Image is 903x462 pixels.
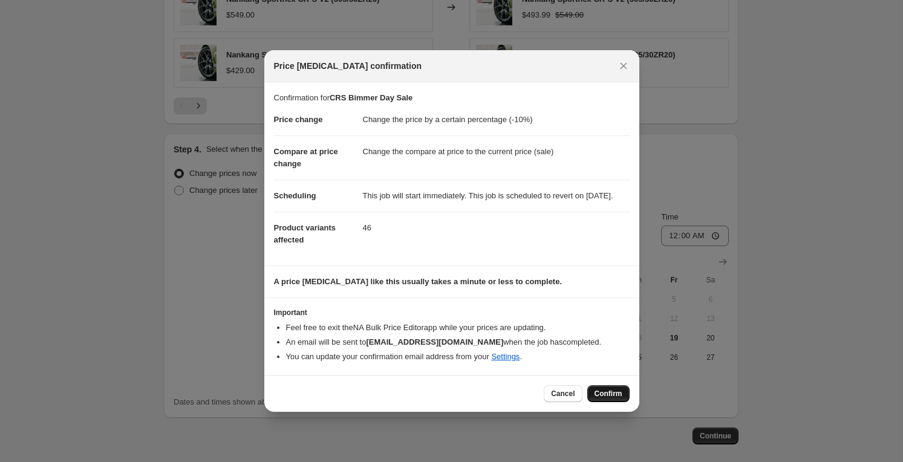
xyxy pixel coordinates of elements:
[274,115,323,124] span: Price change
[274,277,562,286] b: A price [MEDICAL_DATA] like this usually takes a minute or less to complete.
[595,389,622,399] span: Confirm
[274,92,630,104] p: Confirmation for
[330,93,412,102] b: CRS Bimmer Day Sale
[615,57,632,74] button: Close
[587,385,630,402] button: Confirm
[366,337,503,346] b: [EMAIL_ADDRESS][DOMAIN_NAME]
[274,60,422,72] span: Price [MEDICAL_DATA] confirmation
[363,135,630,168] dd: Change the compare at price to the current price (sale)
[274,147,338,168] span: Compare at price change
[286,351,630,363] li: You can update your confirmation email address from your .
[286,336,630,348] li: An email will be sent to when the job has completed .
[286,322,630,334] li: Feel free to exit the NA Bulk Price Editor app while your prices are updating.
[363,212,630,244] dd: 46
[551,389,575,399] span: Cancel
[491,352,520,361] a: Settings
[363,180,630,212] dd: This job will start immediately. This job is scheduled to revert on [DATE].
[274,308,630,317] h3: Important
[363,104,630,135] dd: Change the price by a certain percentage (-10%)
[274,191,316,200] span: Scheduling
[544,385,582,402] button: Cancel
[274,223,336,244] span: Product variants affected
